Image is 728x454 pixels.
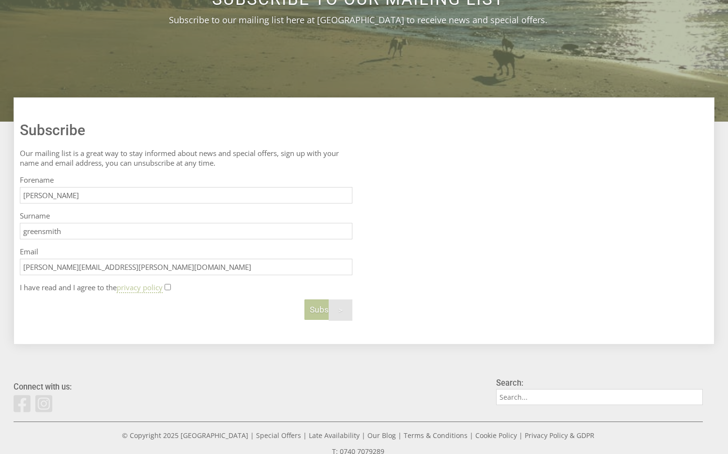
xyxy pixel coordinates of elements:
[20,148,352,168] p: Our mailing list is a great way to stay informed about news and special offers, sign up with your...
[367,431,396,440] a: Our Blog
[20,187,352,204] input: Forename
[122,431,248,440] a: © Copyright 2025 [GEOGRAPHIC_DATA]
[470,431,473,440] span: |
[310,305,347,314] span: Subscribe
[20,223,352,239] input: Surname
[404,431,468,440] a: Terms & Conditions
[256,431,301,440] a: Special Offers
[525,431,594,440] a: Privacy Policy & GDPR
[35,394,52,413] img: Instagram
[304,299,352,320] button: Subscribe
[398,431,402,440] span: |
[82,14,634,26] p: Subscribe to our mailing list here at [GEOGRAPHIC_DATA] to receive news and special offers.
[20,175,352,185] label: Forename
[303,431,307,440] span: |
[250,431,254,440] span: |
[309,431,360,440] a: Late Availability
[475,431,517,440] a: Cookie Policy
[496,389,703,405] input: Search...
[20,247,352,256] label: Email
[20,211,352,220] label: Surname
[117,282,163,293] a: privacy policy
[496,378,703,388] h3: Search:
[14,394,30,413] img: Facebook
[20,122,352,139] h1: Subscribe
[20,282,163,292] label: I have read and I agree to the
[14,382,482,391] h3: Connect with us:
[20,259,352,275] input: Email
[519,431,523,440] span: |
[362,431,365,440] span: |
